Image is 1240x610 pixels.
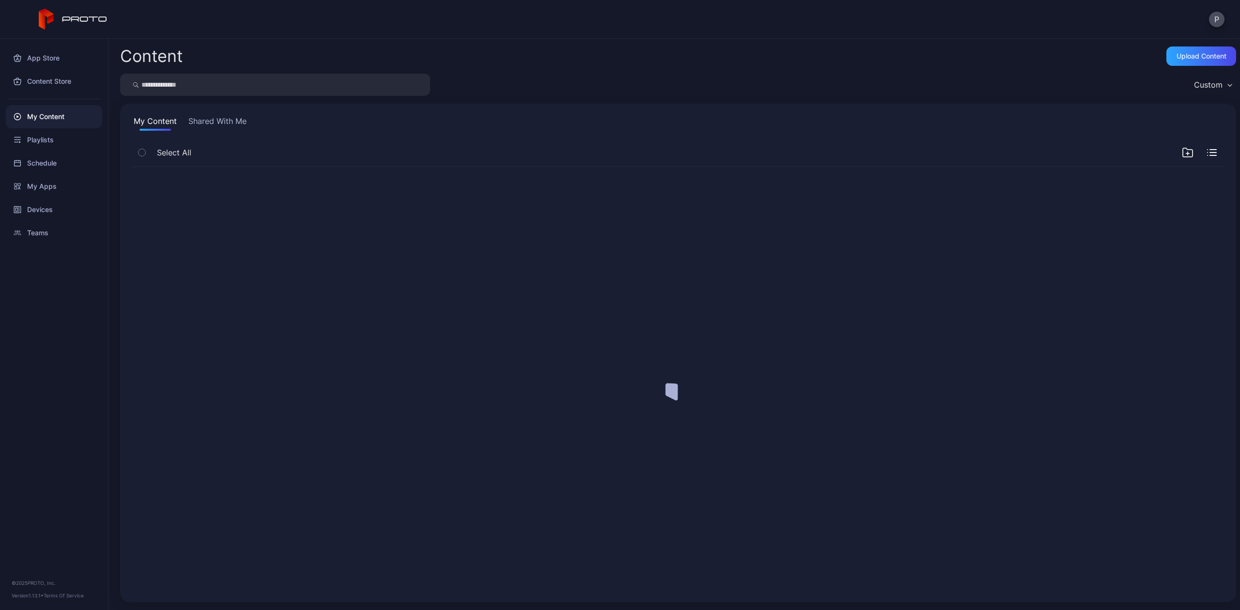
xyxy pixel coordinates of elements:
div: Content [120,48,183,64]
a: Schedule [6,152,102,175]
a: Content Store [6,70,102,93]
span: Version 1.13.1 • [12,593,44,598]
a: Devices [6,198,102,221]
span: Select All [157,147,191,158]
div: Custom [1194,80,1223,90]
a: Playlists [6,128,102,152]
div: Upload Content [1177,52,1226,60]
a: App Store [6,46,102,70]
a: Teams [6,221,102,244]
button: Shared With Me [186,115,248,131]
button: Upload Content [1166,46,1236,66]
a: My Apps [6,175,102,198]
a: Terms Of Service [44,593,84,598]
button: Custom [1189,74,1236,96]
button: My Content [132,115,179,131]
div: © 2025 PROTO, Inc. [12,579,96,587]
a: My Content [6,105,102,128]
button: P [1209,12,1224,27]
